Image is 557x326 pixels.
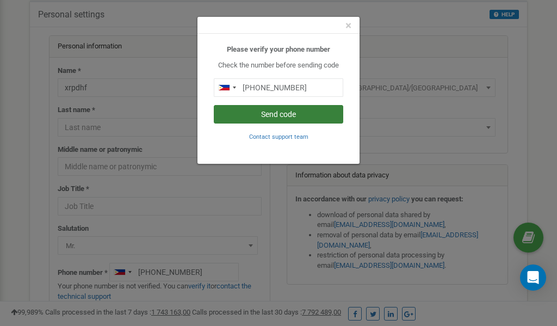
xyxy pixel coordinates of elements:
[345,20,351,32] button: Close
[249,132,308,140] a: Contact support team
[227,45,330,53] b: Please verify your phone number
[345,19,351,32] span: ×
[214,60,343,71] p: Check the number before sending code
[249,133,308,140] small: Contact support team
[520,265,546,291] div: Open Intercom Messenger
[214,105,343,124] button: Send code
[214,78,343,97] input: 0905 123 4567
[214,79,239,96] div: Telephone country code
